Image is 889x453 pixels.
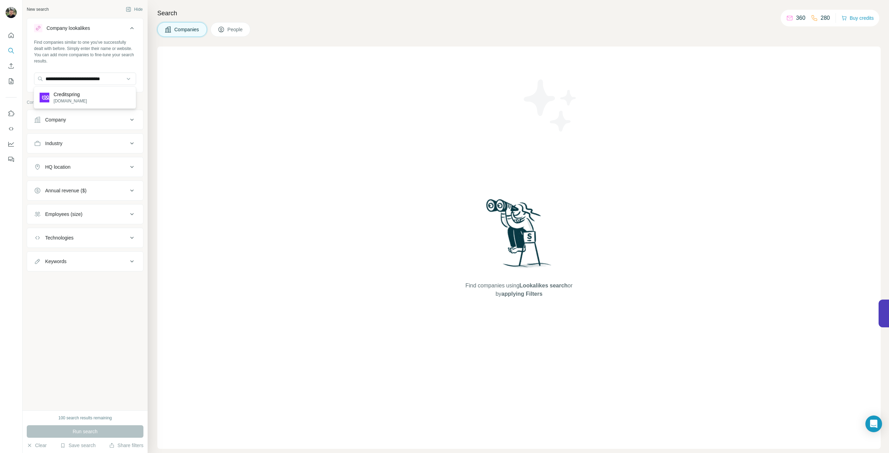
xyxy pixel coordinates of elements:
div: New search [27,6,49,12]
button: Clear [27,442,47,449]
div: Company [45,116,66,123]
button: Save search [60,442,95,449]
div: 100 search results remaining [58,415,112,421]
img: Avatar [6,7,17,18]
p: 360 [796,14,805,22]
button: Industry [27,135,143,152]
p: [DOMAIN_NAME] [53,98,87,104]
button: HQ location [27,159,143,175]
button: Search [6,44,17,57]
p: 280 [821,14,830,22]
button: Hide [121,4,148,15]
p: Company information [27,99,143,106]
button: Dashboard [6,138,17,150]
div: HQ location [45,163,70,170]
div: Company lookalikes [47,25,90,32]
button: Company [27,111,143,128]
div: Technologies [45,234,74,241]
button: Buy credits [841,13,874,23]
div: Annual revenue ($) [45,187,86,194]
button: Keywords [27,253,143,270]
div: Industry [45,140,63,147]
button: Annual revenue ($) [27,182,143,199]
img: Surfe Illustration - Woman searching with binoculars [483,197,555,275]
span: Find companies using or by [463,282,574,298]
button: Company lookalikes [27,20,143,39]
span: Lookalikes search [520,283,568,288]
img: Surfe Illustration - Stars [519,74,582,137]
button: Technologies [27,229,143,246]
span: Companies [174,26,200,33]
span: applying Filters [501,291,542,297]
button: Quick start [6,29,17,42]
div: Employees (size) [45,211,82,218]
div: Keywords [45,258,66,265]
h4: Search [157,8,881,18]
img: Creditspring [40,93,49,102]
button: Enrich CSV [6,60,17,72]
p: Creditspring [53,91,87,98]
span: People [227,26,243,33]
button: My lists [6,75,17,87]
button: Use Surfe API [6,123,17,135]
div: Open Intercom Messenger [865,416,882,432]
button: Feedback [6,153,17,166]
button: Employees (size) [27,206,143,223]
button: Use Surfe on LinkedIn [6,107,17,120]
button: Share filters [109,442,143,449]
div: Find companies similar to one you've successfully dealt with before. Simply enter their name or w... [34,39,136,64]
